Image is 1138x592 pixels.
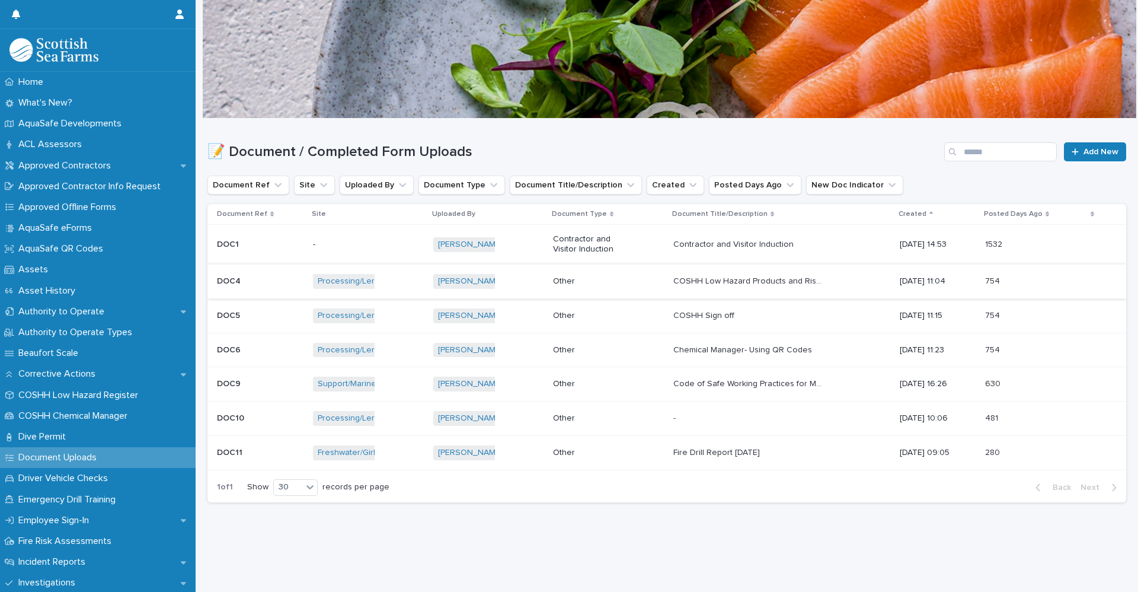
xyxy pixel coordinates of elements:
[207,367,1126,402] tr: DOC9DOC9 Support/Marine H&S Only [PERSON_NAME] OtherCode of Safe Working Practices for Merchant S...
[985,308,1002,321] p: 754
[438,448,503,458] a: [PERSON_NAME]
[899,208,926,221] p: Created
[14,431,75,443] p: Dive Permit
[14,97,82,109] p: What's New?
[14,285,85,297] p: Asset History
[14,77,53,88] p: Home
[438,413,503,424] a: [PERSON_NAME]
[985,377,1003,389] p: 630
[318,276,462,287] a: Processing/Lerwick Factory (Gremista)
[418,176,505,195] button: Document Type
[207,264,1126,298] tr: DOC4DOC4 Processing/Lerwick Factory (Gremista) [PERSON_NAME] OtherCOSHH Low Hazard Products and R...
[217,237,241,250] p: DOC1
[318,379,415,389] a: Support/Marine H&S Only
[294,176,335,195] button: Site
[318,413,462,424] a: Processing/Lerwick Factory (Gremista)
[985,274,1002,287] p: 754
[14,181,170,192] p: Approved Contractor Info Request
[900,276,974,287] p: [DATE] 11:04
[9,38,98,62] img: bPIBxiqnSb2ggTQWdOVV
[553,311,627,321] p: Other
[14,243,113,254] p: AquaSafe QR Codes
[247,482,268,492] p: Show
[14,139,91,150] p: ACL Assessors
[673,308,737,321] p: COSHH Sign off
[322,482,389,492] p: records per page
[900,379,974,389] p: [DATE] 16:26
[14,348,88,359] p: Beaufort Scale
[553,413,627,424] p: Other
[985,343,1002,355] p: 754
[14,556,95,568] p: Incident Reports
[340,176,414,195] button: Uploaded By
[207,144,939,161] h1: 📝 Document / Completed Form Uploads
[432,208,475,221] p: Uploaded By
[673,377,824,389] p: Code of Safe Working Practices for Merchant Seafarers (COSWP)
[217,411,247,424] p: DOC10
[14,368,105,380] p: Corrective Actions
[709,176,801,195] button: Posted Days Ago
[14,536,121,547] p: Fire Risk Assessments
[217,208,267,221] p: Document Ref
[438,276,503,287] a: [PERSON_NAME]
[207,402,1126,436] tr: DOC10DOC10 Processing/Lerwick Factory (Gremista) [PERSON_NAME] Other-- [DATE] 10:06481481
[1083,148,1118,156] span: Add New
[217,343,243,355] p: DOC6
[944,142,1057,161] input: Search
[900,240,974,250] p: [DATE] 14:53
[553,448,627,458] p: Other
[438,240,503,250] a: [PERSON_NAME]
[274,481,302,494] div: 30
[14,494,125,505] p: Emergency Drill Training
[14,515,98,526] p: Employee Sign-In
[207,333,1126,367] tr: DOC6DOC6 Processing/Lerwick Factory (Gremista) [PERSON_NAME] OtherChemical Manager- Using QR Code...
[1076,482,1126,493] button: Next
[673,343,814,355] p: Chemical Manager- Using QR Codes
[14,390,148,401] p: COSHH Low Hazard Register
[900,311,974,321] p: [DATE] 11:15
[984,208,1043,221] p: Posted Days Ago
[553,379,627,389] p: Other
[552,208,607,221] p: Document Type
[14,577,85,588] p: Investigations
[985,411,1000,424] p: 481
[1046,483,1071,492] span: Back
[438,311,503,321] a: [PERSON_NAME]
[1064,142,1126,161] a: Add New
[985,237,1005,250] p: 1532
[900,413,974,424] p: [DATE] 10:06
[673,411,678,424] p: -
[553,276,627,287] p: Other
[672,208,768,221] p: Document Title/Description
[673,237,796,250] p: Contractor and Visitor Induction
[14,118,131,129] p: AquaSafe Developments
[1081,483,1107,492] span: Next
[647,176,704,195] button: Created
[217,377,243,389] p: DOC9
[318,311,462,321] a: Processing/Lerwick Factory (Gremista)
[1026,482,1076,493] button: Back
[510,176,642,195] button: Document Title/Description
[318,448,386,458] a: Freshwater/Girlsta
[900,448,974,458] p: [DATE] 09:05
[438,345,503,355] a: [PERSON_NAME]
[207,298,1126,333] tr: DOC5DOC5 Processing/Lerwick Factory (Gremista) [PERSON_NAME] OtherCOSHH Sign offCOSHH Sign off [D...
[14,410,137,422] p: COSHH Chemical Manager
[207,176,289,195] button: Document Ref
[318,345,462,355] a: Processing/Lerwick Factory (Gremista)
[14,473,117,484] p: Driver Vehicle Checks
[673,274,824,287] p: COSHH Low Hazard Products and Risk Assessment
[312,208,326,221] p: Site
[900,345,974,355] p: [DATE] 11:23
[14,160,120,171] p: Approved Contractors
[217,445,245,458] p: DOC11
[207,473,242,502] p: 1 of 1
[985,445,1002,458] p: 280
[14,222,101,234] p: AquaSafe eForms
[217,308,242,321] p: DOC5
[673,445,762,458] p: Fire Drill Report [DATE]
[207,225,1126,265] tr: DOC1DOC1 -[PERSON_NAME] Contractor and Visitor InductionContractor and Visitor InductionContracto...
[14,202,126,213] p: Approved Offline Forms
[14,306,114,317] p: Authority to Operate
